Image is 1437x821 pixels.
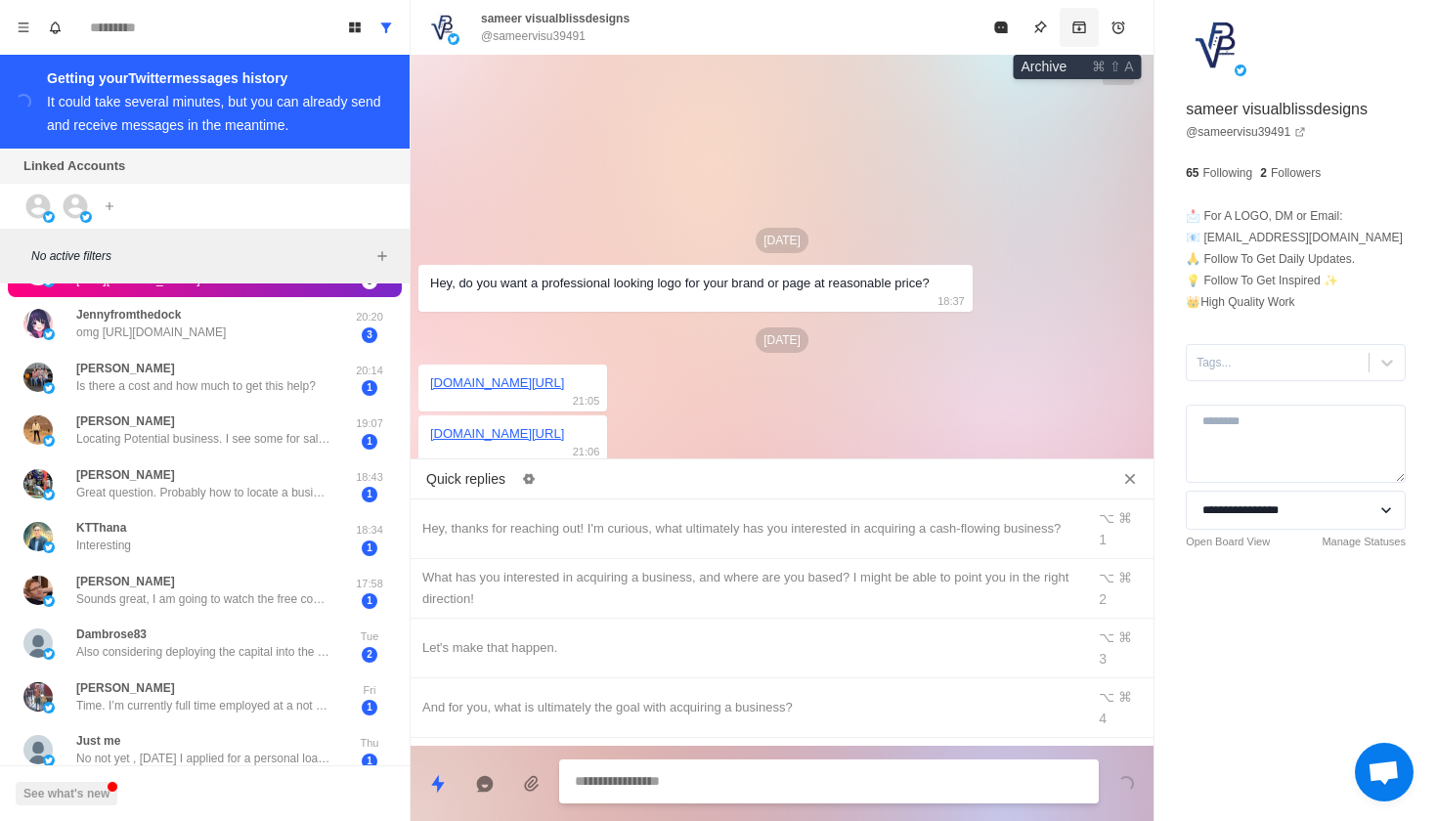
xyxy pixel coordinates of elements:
[362,593,377,609] span: 1
[43,328,55,340] img: picture
[345,415,394,432] p: 19:07
[756,228,808,253] p: [DATE]
[573,390,600,411] p: 21:05
[1322,534,1406,550] a: Manage Statuses
[31,247,370,265] p: No active filters
[76,537,131,554] p: Interesting
[1099,8,1138,47] button: Add reminder
[76,643,330,661] p: Also considering deploying the capital into the stock market but trying to be patient with the cu...
[43,382,55,394] img: picture
[1186,534,1270,550] a: Open Board View
[76,377,316,395] p: Is there a cost and how much to get this help?
[430,426,564,441] a: [DOMAIN_NAME][URL]
[756,327,808,353] p: [DATE]
[1355,743,1414,801] a: Open chat
[422,518,1073,540] div: Hey, thanks for reaching out! I'm curious, what ultimately has you interested in acquiring a cash...
[1114,463,1146,495] button: Close quick replies
[362,647,377,663] span: 2
[76,590,330,608] p: Sounds great, I am going to watch the free course and do some initial research on my own and I wi...
[345,735,394,752] p: Thu
[345,576,394,592] p: 17:58
[426,12,457,43] img: picture
[8,12,39,43] button: Menu
[362,327,377,343] span: 3
[426,469,505,490] p: Quick replies
[448,33,459,45] img: picture
[23,309,53,338] img: picture
[362,700,377,715] span: 1
[1099,627,1142,670] div: ⌥ ⌘ 3
[76,466,175,484] p: [PERSON_NAME]
[1235,65,1246,76] img: picture
[430,273,930,294] div: Hey, do you want a professional looking logo for your brand or page at reasonable price?
[43,211,55,223] img: picture
[1099,567,1142,610] div: ⌥ ⌘ 2
[1186,164,1198,182] p: 65
[1260,164,1267,182] p: 2
[422,567,1073,610] div: What has you interested in acquiring a business, and where are you based? I might be able to poin...
[1099,507,1142,550] div: ⌥ ⌘ 1
[43,435,55,447] img: picture
[43,541,55,553] img: picture
[23,682,53,712] img: picture
[76,573,175,590] p: [PERSON_NAME]
[76,324,226,341] p: omg [URL][DOMAIN_NAME]
[513,463,544,495] button: Edit quick replies
[981,8,1021,47] button: Mark as read
[76,306,181,324] p: Jennyfromthedock
[43,702,55,713] img: picture
[573,441,600,462] p: 21:06
[512,764,551,803] button: Add media
[1186,123,1306,141] a: @sameervisu39491
[937,290,965,312] p: 18:37
[23,735,53,764] img: picture
[47,94,381,133] div: It could take several minutes, but you can already send and receive messages in the meantime.
[23,576,53,605] img: picture
[1021,8,1060,47] button: Pin
[76,412,175,430] p: [PERSON_NAME]
[481,27,586,45] p: @sameervisu39491
[1107,764,1146,803] button: Send message
[23,469,53,498] img: picture
[345,469,394,486] p: 18:43
[422,637,1073,659] div: Let's make that happen.
[345,309,394,325] p: 20:20
[76,679,175,697] p: [PERSON_NAME]
[76,697,330,714] p: Time. I’m currently full time employed at a not for profit (but making a good salary/providing fo...
[345,628,394,645] p: Tue
[47,66,386,90] div: Getting your Twitter messages history
[345,363,394,379] p: 20:14
[43,489,55,500] img: picture
[16,782,117,805] button: See what's new
[23,628,53,658] img: picture
[1186,98,1368,121] p: sameer visualblissdesigns
[1186,205,1403,313] p: 📩 For A LOGO, DM or Email: 📧 [EMAIL_ADDRESS][DOMAIN_NAME] 🙏 Follow To Get Daily Updates. 💡 Follow...
[422,697,1073,718] div: And for you, what is ultimately the goal with acquiring a business?
[76,484,330,501] p: Great question. Probably how to locate a business to acquire and what type of business. I really ...
[1203,164,1253,182] p: Following
[362,540,377,556] span: 1
[76,519,126,537] p: KTThana
[370,244,394,268] button: Add filters
[370,12,402,43] button: Show all conversations
[23,415,53,445] img: picture
[481,10,630,27] p: sameer visualblissdesigns
[80,211,92,223] img: picture
[345,682,394,699] p: Fri
[39,12,70,43] button: Notifications
[430,375,564,390] a: [DOMAIN_NAME][URL]
[43,648,55,660] img: picture
[76,430,330,448] p: Locating Potential business. I see some for sale with seller financing but they are asking for mo...
[23,156,125,176] p: Linked Accounts
[1186,16,1244,74] img: picture
[76,750,330,767] p: No not yet , [DATE] I applied for a personal loan so I know my financial capability
[43,595,55,607] img: picture
[362,754,377,769] span: 1
[23,363,53,392] img: picture
[23,522,53,551] img: picture
[1271,164,1321,182] p: Followers
[465,764,504,803] button: Reply with AI
[76,626,147,643] p: Dambrose83
[362,487,377,502] span: 1
[339,12,370,43] button: Board View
